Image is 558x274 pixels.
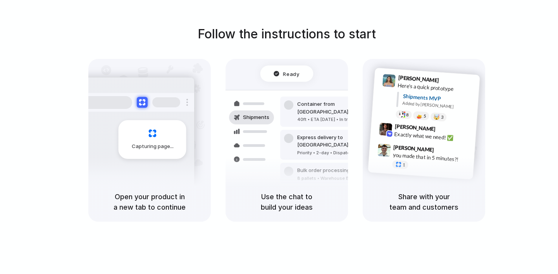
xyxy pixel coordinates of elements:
[441,115,444,119] span: 3
[398,73,439,84] span: [PERSON_NAME]
[436,146,452,156] span: 9:47 AM
[297,100,381,115] div: Container from [GEOGRAPHIC_DATA]
[132,143,175,150] span: Capturing page
[297,134,381,149] div: Express delivery to [GEOGRAPHIC_DATA]
[398,81,475,95] div: Here's a quick prototype
[393,151,470,164] div: you made that in 5 minutes?!
[372,191,476,212] h5: Share with your team and customers
[394,122,436,133] span: [PERSON_NAME]
[98,191,201,212] h5: Open your product in a new tab to continue
[394,130,472,143] div: Exactly what we need! ✅
[283,70,300,78] span: Ready
[198,25,376,43] h1: Follow the instructions to start
[403,92,474,105] div: Shipments MVP
[297,175,369,182] div: 8 pallets • Warehouse B • Packed
[434,114,440,120] div: 🤯
[297,150,381,156] div: Priority • 2-day • Dispatched
[297,167,369,174] div: Bulk order processing
[235,191,339,212] h5: Use the chat to build your ideas
[406,113,409,117] span: 8
[393,143,434,154] span: [PERSON_NAME]
[403,163,405,167] span: 1
[441,77,457,86] span: 9:41 AM
[402,100,474,111] div: Added by [PERSON_NAME]
[438,126,454,135] span: 9:42 AM
[243,114,269,121] span: Shipments
[424,114,426,118] span: 5
[297,116,381,123] div: 40ft • ETA [DATE] • In transit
